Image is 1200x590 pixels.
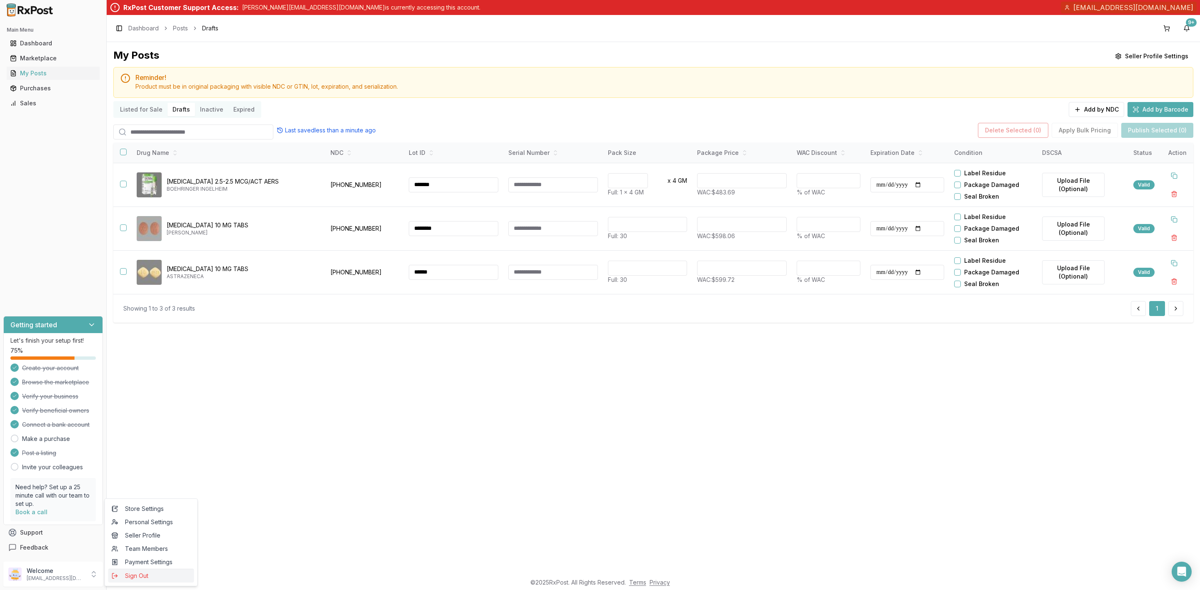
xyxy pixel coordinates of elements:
button: Feedback [3,540,103,555]
label: Seal Broken [964,280,999,288]
a: Team Members [108,542,194,555]
div: Showing 1 to 3 of 3 results [123,304,195,313]
span: Team Members [112,545,191,553]
th: Pack Size [603,143,692,163]
a: Dashboard [128,24,159,32]
div: Purchases [10,84,96,92]
p: Let's finish your setup first! [10,336,96,345]
div: Package Price [697,149,787,157]
span: Feedback [20,543,48,552]
span: % of WAC [797,232,825,239]
span: Full: 30 [608,276,627,283]
span: [EMAIL_ADDRESS][DOMAIN_NAME] [1073,2,1193,12]
span: Personal Settings [112,518,191,526]
th: Condition [949,143,1037,163]
p: Welcome [27,567,85,575]
span: Store Settings [112,505,191,513]
span: Browse the marketplace [22,378,89,386]
span: Verify your business [22,392,78,401]
label: Label Residue [964,213,1006,221]
span: Drafts [202,24,218,32]
label: Package Damaged [964,224,1019,233]
div: RxPost Customer Support Access: [123,2,239,12]
button: Sales [3,97,103,110]
div: Valid [1133,268,1155,277]
th: Action [1162,143,1193,163]
a: My Posts [7,66,100,81]
label: Package Damaged [964,268,1019,276]
p: 4 [672,177,676,185]
label: Seal Broken [964,236,999,244]
span: Connect a bank account [22,421,90,429]
span: 75 % [10,346,23,355]
span: Sign Out [112,572,191,580]
p: [PHONE_NUMBER] [330,181,399,189]
button: 9+ [1180,22,1193,35]
div: Lot ID [409,149,498,157]
a: Book a call [15,508,47,515]
a: Posts [173,24,188,32]
a: Terms [629,579,646,586]
button: Expired [228,103,260,116]
div: Expiration Date [870,149,944,157]
button: Support [3,525,103,540]
label: Label Residue [964,169,1006,177]
button: Add by Barcode [1127,102,1193,117]
div: Valid [1133,180,1155,189]
th: Status [1128,143,1162,163]
span: WAC: $483.69 [697,189,735,196]
a: Sales [7,96,100,111]
nav: breadcrumb [128,24,218,32]
p: [PHONE_NUMBER] [330,224,399,233]
a: Marketplace [7,51,100,66]
button: Inactive [195,103,228,116]
span: WAC: $599.72 [697,276,735,283]
a: Seller Profile [108,529,194,542]
p: [PERSON_NAME] [167,229,319,236]
button: 1 [1149,301,1165,316]
p: [MEDICAL_DATA] 10 MG TABS [167,221,319,229]
button: Delete [1167,274,1182,289]
button: Upload File (Optional) [1042,217,1105,241]
label: Upload File (Optional) [1042,173,1105,197]
button: Delete [1167,187,1182,202]
button: Marketplace [3,52,103,65]
p: BOEHRINGER INGELHEIM [167,186,319,192]
div: Open Intercom Messenger [1172,562,1192,582]
span: Full: 30 [608,232,627,239]
div: WAC Discount [797,149,860,157]
div: Drug Name [137,149,319,157]
button: Purchases [3,82,103,95]
a: Invite your colleagues [22,463,83,471]
h2: Main Menu [7,27,100,33]
a: Store Settings [108,502,194,515]
a: Purchases [7,81,100,96]
img: Farxiga 10 MG TABS [137,260,162,285]
div: Last saved less than a minute ago [277,126,376,134]
p: [MEDICAL_DATA] 2.5-2.5 MCG/ACT AERS [167,177,319,186]
span: Seller Profile [112,531,191,540]
label: Label Residue [964,256,1006,265]
div: My Posts [113,49,159,64]
a: Make a purchase [22,435,70,443]
img: User avatar [8,568,22,581]
div: Sales [10,99,96,107]
span: WAC: $598.06 [697,232,735,239]
div: Serial Number [508,149,598,157]
button: Add by NDC [1069,102,1124,117]
span: % of WAC [797,276,825,283]
p: x [667,177,671,185]
button: Delete [1167,230,1182,245]
p: [EMAIL_ADDRESS][DOMAIN_NAME] [27,575,85,582]
button: Duplicate [1167,212,1182,227]
a: Dashboard [7,36,100,51]
label: Package Damaged [964,181,1019,189]
a: Personal Settings [108,515,194,529]
p: ASTRAZENECA [167,273,319,280]
div: NDC [330,149,399,157]
p: [PERSON_NAME][EMAIL_ADDRESS][DOMAIN_NAME] is currently accessing this account. [242,3,480,12]
label: Upload File (Optional) [1042,260,1105,284]
button: My Posts [3,67,103,80]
